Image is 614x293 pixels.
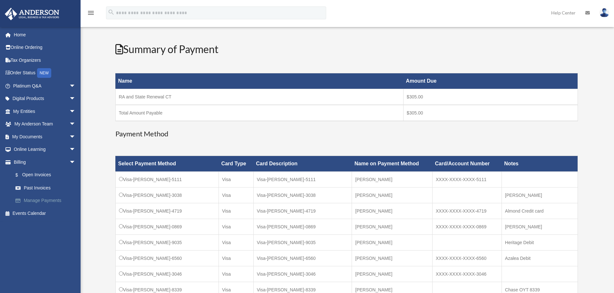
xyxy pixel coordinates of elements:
td: Total Amount Payable [115,105,403,121]
td: Visa-[PERSON_NAME]-5111 [115,172,219,188]
span: arrow_drop_down [69,118,82,131]
a: My Documentsarrow_drop_down [5,130,85,143]
td: Visa-[PERSON_NAME]-6560 [253,251,352,266]
a: Platinum Q&Aarrow_drop_down [5,79,85,92]
i: search [108,9,115,16]
th: Name [115,73,403,89]
a: Online Learningarrow_drop_down [5,143,85,156]
td: Visa [219,251,254,266]
span: arrow_drop_down [69,79,82,93]
td: Visa-[PERSON_NAME]-0869 [253,219,352,235]
a: Tax Organizers [5,54,85,67]
a: Manage Payments [9,194,85,207]
td: [PERSON_NAME] [352,203,433,219]
a: Past Invoices [9,181,85,194]
a: My Entitiesarrow_drop_down [5,105,85,118]
span: arrow_drop_down [69,156,82,169]
td: Visa-[PERSON_NAME]-3038 [253,188,352,203]
td: XXXX-XXXX-XXXX-4719 [433,203,502,219]
td: Visa-[PERSON_NAME]-9035 [115,235,219,251]
td: [PERSON_NAME] [502,219,578,235]
td: Visa-[PERSON_NAME]-9035 [253,235,352,251]
td: Heritage Debit [502,235,578,251]
a: Order StatusNEW [5,67,85,80]
td: Visa-[PERSON_NAME]-4719 [253,203,352,219]
th: Amount Due [403,73,578,89]
td: Visa-[PERSON_NAME]-5111 [253,172,352,188]
a: Events Calendar [5,207,85,220]
td: Visa-[PERSON_NAME]-4719 [115,203,219,219]
a: Digital Productsarrow_drop_down [5,92,85,105]
span: arrow_drop_down [69,105,82,118]
h2: Summary of Payment [115,42,578,57]
span: arrow_drop_down [69,143,82,156]
td: Visa [219,203,254,219]
td: Visa [219,266,254,282]
th: Card Type [219,156,254,172]
a: My Anderson Teamarrow_drop_down [5,118,85,131]
th: Card/Account Number [433,156,502,172]
td: Visa [219,188,254,203]
td: Visa [219,172,254,188]
a: Home [5,28,85,41]
td: [PERSON_NAME] [352,188,433,203]
td: [PERSON_NAME] [352,235,433,251]
td: [PERSON_NAME] [352,172,433,188]
td: XXXX-XXXX-XXXX-0869 [433,219,502,235]
td: [PERSON_NAME] [502,188,578,203]
th: Select Payment Method [115,156,219,172]
td: $305.00 [403,89,578,105]
div: NEW [37,68,51,78]
td: [PERSON_NAME] [352,266,433,282]
td: Almond Credit card [502,203,578,219]
td: RA and State Renewal CT [115,89,403,105]
span: $ [19,171,22,179]
td: Visa-[PERSON_NAME]-3046 [115,266,219,282]
a: Billingarrow_drop_down [5,156,85,169]
th: Name on Payment Method [352,156,433,172]
a: $Open Invoices [9,169,82,182]
td: Visa-[PERSON_NAME]-3038 [115,188,219,203]
img: Anderson Advisors Platinum Portal [3,8,61,20]
a: Online Ordering [5,41,85,54]
th: Card Description [253,156,352,172]
span: arrow_drop_down [69,130,82,143]
i: menu [87,9,95,17]
th: Notes [502,156,578,172]
td: [PERSON_NAME] [352,219,433,235]
td: Visa [219,235,254,251]
td: Visa-[PERSON_NAME]-3046 [253,266,352,282]
h3: Payment Method [115,129,578,139]
a: menu [87,11,95,17]
td: XXXX-XXXX-XXXX-5111 [433,172,502,188]
td: Azalea Debit [502,251,578,266]
td: XXXX-XXXX-XXXX-6560 [433,251,502,266]
td: Visa [219,219,254,235]
td: [PERSON_NAME] [352,251,433,266]
td: Visa-[PERSON_NAME]-6560 [115,251,219,266]
td: XXXX-XXXX-XXXX-3046 [433,266,502,282]
span: arrow_drop_down [69,92,82,105]
td: $305.00 [403,105,578,121]
img: User Pic [599,8,609,17]
td: Visa-[PERSON_NAME]-0869 [115,219,219,235]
